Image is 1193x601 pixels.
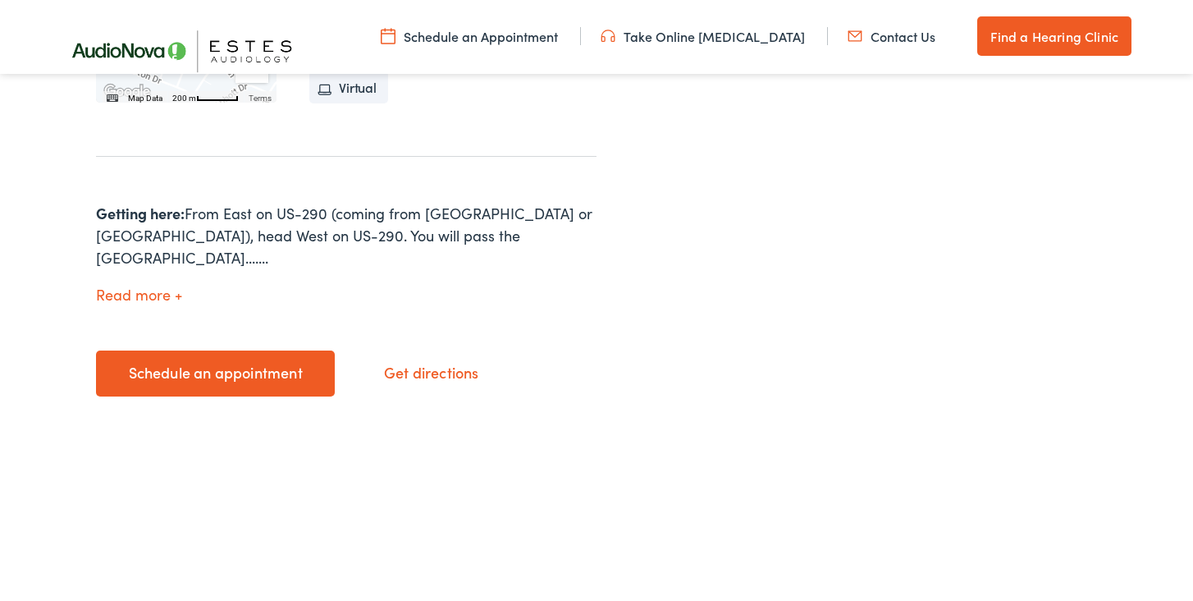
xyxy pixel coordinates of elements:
a: Schedule an appointment [96,351,335,397]
img: utility icon [381,27,395,45]
a: Find a Hearing Clinic [977,16,1131,56]
a: Get directions [351,352,511,395]
img: utility icon [601,27,615,45]
div: From East on US-290 (coming from [GEOGRAPHIC_DATA] or [GEOGRAPHIC_DATA]), head West on US-290. Yo... [96,202,596,268]
a: Take Online [MEDICAL_DATA] [601,27,805,45]
strong: Getting here: [96,203,185,223]
a: Schedule an Appointment [381,27,558,45]
img: utility icon [848,27,862,45]
a: Contact Us [848,27,935,45]
li: Virtual [309,71,388,104]
button: Read more [96,287,182,304]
